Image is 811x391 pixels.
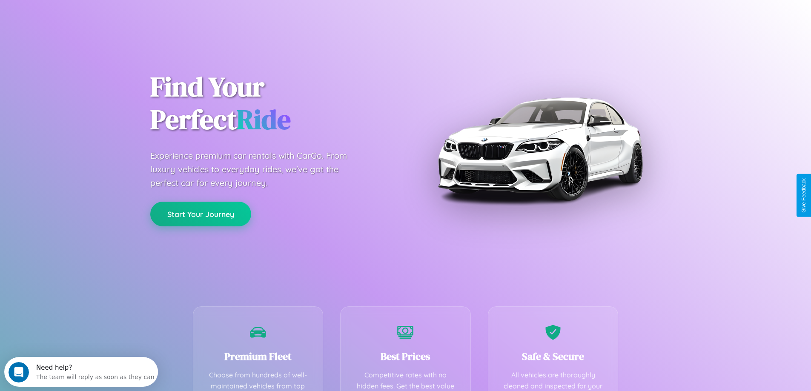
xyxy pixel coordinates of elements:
button: Start Your Journey [150,202,251,226]
div: The team will reply as soon as they can [32,14,150,23]
iframe: Intercom live chat discovery launcher [4,357,158,387]
div: Give Feedback [801,178,807,213]
div: Open Intercom Messenger [3,3,158,27]
div: Need help? [32,7,150,14]
h3: Safe & Secure [501,349,605,363]
h1: Find Your Perfect [150,71,393,136]
span: Ride [237,101,291,138]
iframe: Intercom live chat [9,362,29,382]
img: Premium BMW car rental vehicle [433,43,646,255]
p: Experience premium car rentals with CarGo. From luxury vehicles to everyday rides, we've got the ... [150,149,363,190]
h3: Best Prices [353,349,458,363]
h3: Premium Fleet [206,349,310,363]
